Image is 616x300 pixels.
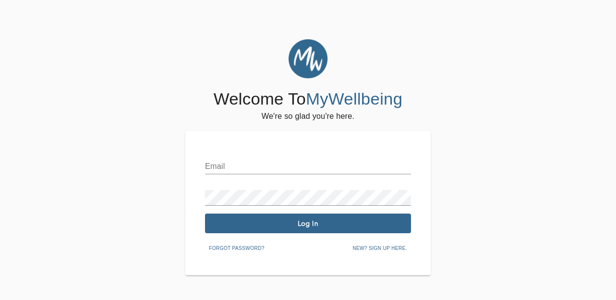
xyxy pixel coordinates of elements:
[261,109,354,123] h6: We're so glad you're here.
[353,244,407,253] span: New? Sign up here.
[349,241,411,256] button: New? Sign up here.
[205,214,411,233] button: Log In
[288,39,328,79] img: MyWellbeing
[205,241,268,256] button: Forgot password?
[213,89,402,109] h4: Welcome To
[209,219,407,228] span: Log In
[306,89,403,108] span: MyWellbeing
[209,244,264,253] span: Forgot password?
[205,244,268,251] a: Forgot password?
